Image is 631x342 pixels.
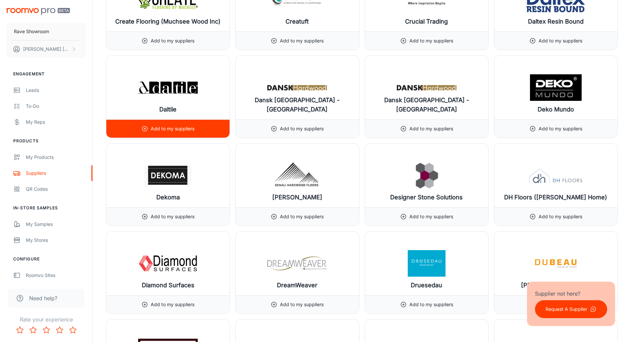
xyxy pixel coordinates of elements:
h6: Daltile [159,105,177,114]
span: Need help? [29,294,57,302]
p: Rave Showroom [14,28,49,35]
p: Add to my suppliers [409,213,453,220]
div: Leads [26,87,86,94]
h6: Dansk [GEOGRAPHIC_DATA] - [GEOGRAPHIC_DATA] [241,96,353,114]
h6: Deko Mundo [538,105,574,114]
h6: Daltex Resin Bound [528,17,584,26]
button: Rate 2 star [26,323,40,337]
button: Rate 5 star [66,323,79,337]
div: To-do [26,103,86,110]
p: Add to my suppliers [409,125,453,132]
p: Add to my suppliers [280,213,324,220]
button: Request A Supplier [535,300,607,318]
button: Rate 3 star [40,323,53,337]
img: Designer Stone Solutions [397,162,456,189]
div: My Products [26,154,86,161]
img: Dekoma [138,162,198,189]
p: [PERSON_NAME] [PERSON_NAME] [23,45,70,53]
button: Rate 1 star [13,323,26,337]
img: Daltile [138,74,198,101]
div: My Stores [26,237,86,244]
img: Denali Hardwood [267,162,327,189]
img: DH Floors (Dixie Home) [526,162,586,189]
h6: [PERSON_NAME] [272,193,322,202]
img: Druesedau [397,250,456,277]
img: Dubeau Floors [526,250,586,277]
img: Dansk Hardwood - Canada [267,74,327,101]
p: Add to my suppliers [280,125,324,132]
div: Roomvo Sites [26,272,86,279]
div: My Samples [26,221,86,228]
img: Deko Mundo [526,74,586,101]
h6: Druesedau [411,281,442,290]
h6: DreamWeaver [277,281,317,290]
img: Roomvo PRO Beta [7,8,70,15]
p: Add to my suppliers [280,37,324,44]
p: Add to my suppliers [151,125,194,132]
img: Dansk Hardwood - USA [397,74,456,101]
div: QR Codes [26,185,86,193]
button: [PERSON_NAME] [PERSON_NAME] [7,40,86,58]
p: Request A Supplier [546,306,587,313]
img: DreamWeaver [267,250,327,277]
h6: Create Flooring (Muchsee Wood Inc) [115,17,221,26]
p: Add to my suppliers [151,213,194,220]
h6: DH Floors ([PERSON_NAME] Home) [504,193,607,202]
p: Add to my suppliers [409,37,453,44]
h6: [PERSON_NAME] Floors [521,281,591,290]
div: Suppliers [26,170,86,177]
p: Add to my suppliers [280,301,324,308]
p: Rate your experience [5,315,87,323]
p: Add to my suppliers [539,37,582,44]
h6: Diamond Surfaces [142,281,194,290]
h6: Crucial Trading [405,17,448,26]
div: My Reps [26,118,86,126]
h6: Dansk [GEOGRAPHIC_DATA] - [GEOGRAPHIC_DATA] [370,96,483,114]
h6: Designer Stone Solutions [390,193,463,202]
p: Add to my suppliers [409,301,453,308]
p: Supplier not here? [535,290,607,298]
h6: Dekoma [156,193,180,202]
p: Add to my suppliers [539,125,582,132]
p: Add to my suppliers [539,213,582,220]
p: Add to my suppliers [151,301,194,308]
img: Diamond Surfaces [138,250,198,277]
button: Rave Showroom [7,23,86,40]
button: Rate 4 star [53,323,66,337]
p: Add to my suppliers [151,37,194,44]
h6: Creatuft [286,17,309,26]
